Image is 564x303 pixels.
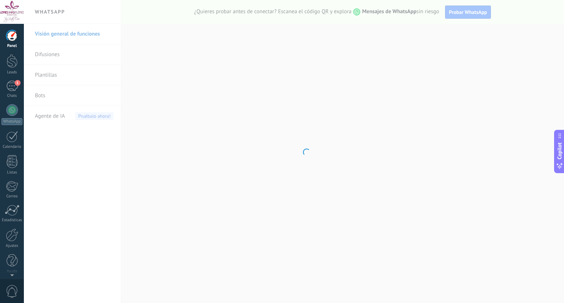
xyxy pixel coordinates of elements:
[1,194,23,199] div: Correo
[1,70,23,75] div: Leads
[556,143,563,160] span: Copilot
[1,94,23,98] div: Chats
[15,80,21,86] span: 1
[1,218,23,223] div: Estadísticas
[1,118,22,125] div: WhatsApp
[1,244,23,248] div: Ajustes
[1,44,23,48] div: Panel
[1,145,23,149] div: Calendario
[1,170,23,175] div: Listas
